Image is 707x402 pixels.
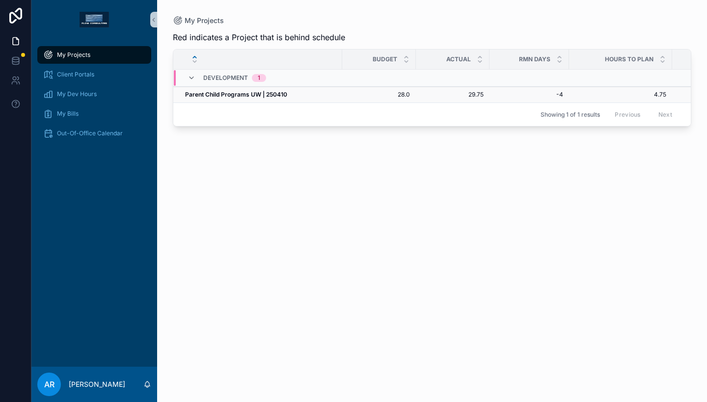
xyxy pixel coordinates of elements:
span: My Dev Hours [57,90,97,98]
span: Hours to Plan [605,55,653,63]
img: App logo [80,12,109,27]
span: RMN Days [519,55,550,63]
span: Out-Of-Office Calendar [57,129,123,137]
span: Budget [373,55,397,63]
span: Red indicates a Project that is behind schedule [173,31,345,43]
a: My Projects [37,46,151,64]
a: 4.75 [575,91,666,99]
a: My Projects [173,16,224,25]
a: -4 [495,91,563,99]
strong: Parent Child Programs UW | 250410 [185,91,287,98]
span: Showing 1 of 1 results [541,111,600,119]
span: My Bills [57,110,79,118]
span: My Projects [185,16,224,25]
a: My Bills [37,105,151,123]
a: Out-Of-Office Calendar [37,125,151,142]
div: 1 [258,74,260,82]
span: AR [44,378,54,390]
span: My Projects [57,51,90,59]
span: Client Portals [57,71,94,78]
a: Client Portals [37,66,151,83]
span: Development [203,74,248,82]
span: Actual [446,55,471,63]
p: [PERSON_NAME] [69,379,125,389]
a: My Dev Hours [37,85,151,103]
a: Parent Child Programs UW | 250410 [185,91,336,99]
a: 29.75 [422,91,484,99]
div: scrollable content [31,39,157,155]
a: 28.0 [348,91,410,99]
